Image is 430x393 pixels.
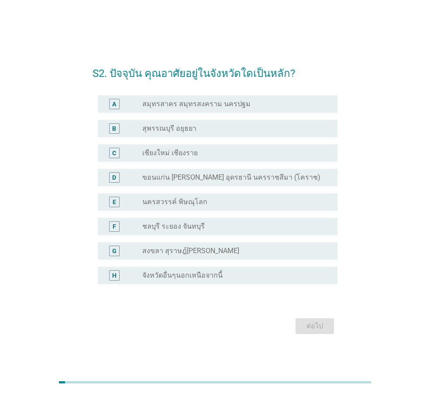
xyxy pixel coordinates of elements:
div: E [113,197,116,206]
div: A [112,99,116,108]
div: F [113,222,116,231]
div: G [112,246,117,255]
label: จังหวัดอื่นๆนอกเหนือจากนี้ [142,271,223,280]
label: สงขลา สุราษฎ์[PERSON_NAME] [142,247,239,255]
div: H [112,271,117,280]
label: ขอนแก่น [PERSON_NAME] อุดรธานี นครราชสีมา (โคราช) [142,173,320,182]
div: B [112,124,116,133]
label: สมุทรสาคร สมุทรสงคราม นครปฐม [142,100,251,108]
label: นครสวรรค์ พิษณุโลก [142,198,207,206]
div: C [112,148,116,157]
label: เชียงใหม่ เชียงราย [142,149,198,157]
div: D [112,173,116,182]
label: ชลบุรี ระยอง จันทบุรี [142,222,205,231]
label: สุพรรณบุรี อยุธยา [142,124,196,133]
h2: S2. ปัจจุบัน คุณอาศัยอยู่ในจังหวัดใดเป็นหลัก? [93,57,337,81]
